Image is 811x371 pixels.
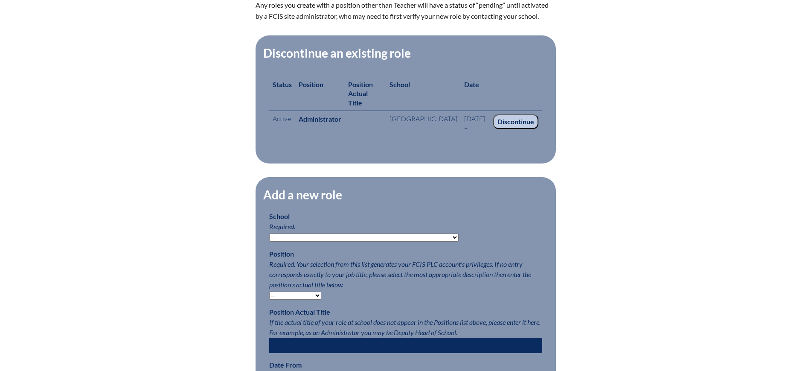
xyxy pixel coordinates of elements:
legend: Discontinue an existing role [262,46,412,60]
td: [GEOGRAPHIC_DATA] [386,111,461,136]
label: Date From [269,361,302,369]
label: Position [269,250,294,258]
th: Status [269,76,295,111]
span: If the actual title of your role at school does not appear in the Positions list above, please en... [269,318,541,336]
td: Active [269,111,295,136]
label: Position Actual Title [269,308,330,316]
legend: Add a new role [262,187,343,202]
th: Position Actual Title [345,76,387,111]
label: School [269,212,290,220]
th: Date [461,76,542,111]
span: Required. Your selection from this list generates your FCIS PLC account's privileges. If no entry... [269,260,531,289]
input: Discontinue [493,114,538,129]
b: Administrator [299,115,341,123]
th: Position [295,76,345,111]
td: [DATE] – [461,111,490,136]
span: Required. [269,222,295,231]
th: School [386,76,461,111]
